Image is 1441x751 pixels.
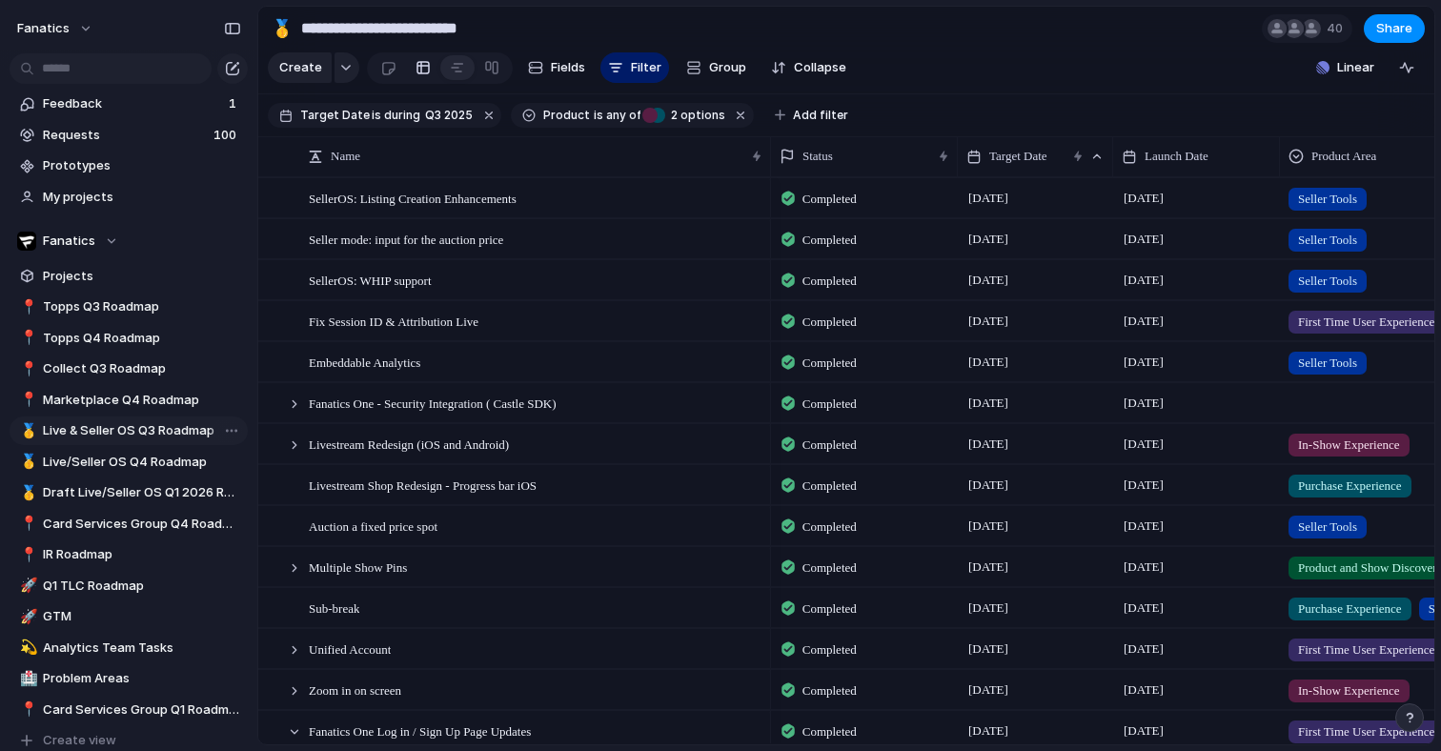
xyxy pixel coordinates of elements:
[964,228,1013,251] span: [DATE]
[802,477,857,496] span: Completed
[10,696,248,724] div: 📍Card Services Group Q1 Roadmap
[268,52,332,83] button: Create
[802,231,857,250] span: Completed
[1298,477,1402,496] span: Purchase Experience
[964,351,1013,374] span: [DATE]
[551,58,585,77] span: Fields
[1119,310,1168,333] span: [DATE]
[10,183,248,212] a: My projects
[309,720,531,741] span: Fanatics One Log in / Sign Up Page Updates
[802,722,857,741] span: Completed
[20,606,33,628] div: 🚀
[989,147,1047,166] span: Target Date
[709,58,746,77] span: Group
[10,602,248,631] a: 🚀GTM
[10,416,248,445] div: 🥇Live & Seller OS Q3 Roadmap
[1376,19,1412,38] span: Share
[20,637,33,659] div: 💫
[631,58,661,77] span: Filter
[20,668,33,690] div: 🏥
[802,558,857,578] span: Completed
[309,556,407,578] span: Multiple Show Pins
[10,540,248,569] a: 📍IR Roadmap
[964,310,1013,333] span: [DATE]
[665,108,680,122] span: 2
[17,359,36,378] button: 📍
[309,474,537,496] span: Livestream Shop Redesign - Progress bar iOS
[331,147,360,166] span: Name
[543,107,590,124] span: Product
[20,358,33,380] div: 📍
[213,126,240,145] span: 100
[1119,638,1168,660] span: [DATE]
[1119,351,1168,374] span: [DATE]
[1145,147,1208,166] span: Launch Date
[17,545,36,564] button: 📍
[43,232,95,251] span: Fanatics
[642,105,729,126] button: 2 options
[309,433,509,455] span: Livestream Redesign (iOS and Android)
[802,272,857,291] span: Completed
[1119,720,1168,742] span: [DATE]
[1298,272,1357,291] span: Seller Tools
[370,105,423,126] button: isduring
[43,188,241,207] span: My projects
[17,700,36,720] button: 📍
[43,329,241,348] span: Topps Q4 Roadmap
[17,607,36,626] button: 🚀
[1119,392,1168,415] span: [DATE]
[309,351,420,373] span: Embeddable Analytics
[10,510,248,538] a: 📍Card Services Group Q4 Roadmap
[10,478,248,507] a: 🥇Draft Live/Seller OS Q1 2026 Roadmap
[17,453,36,472] button: 🥇
[17,639,36,658] button: 💫
[10,664,248,693] a: 🏥Problem Areas
[20,327,33,349] div: 📍
[309,228,503,250] span: Seller mode: input for the auction price
[43,669,241,688] span: Problem Areas
[594,107,603,124] span: is
[1309,53,1382,82] button: Linear
[10,386,248,415] a: 📍Marketplace Q4 Roadmap
[10,293,248,321] a: 📍Topps Q3 Roadmap
[43,545,241,564] span: IR Roadmap
[1311,147,1376,166] span: Product Area
[1119,269,1168,292] span: [DATE]
[1298,231,1357,250] span: Seller Tools
[802,190,857,209] span: Completed
[20,389,33,411] div: 📍
[10,572,248,600] a: 🚀Q1 TLC Roadmap
[43,421,241,440] span: Live & Seller OS Q3 Roadmap
[309,638,391,660] span: Unified Account
[1364,14,1425,43] button: Share
[20,451,33,473] div: 🥇
[10,448,248,477] div: 🥇Live/Seller OS Q4 Roadmap
[964,474,1013,497] span: [DATE]
[43,483,241,502] span: Draft Live/Seller OS Q1 2026 Roadmap
[309,269,432,291] span: SellerOS: WHIP support
[603,107,640,124] span: any of
[10,634,248,662] a: 💫Analytics Team Tasks
[10,324,248,353] a: 📍Topps Q4 Roadmap
[309,597,359,619] span: Sub-break
[309,310,478,332] span: Fix Session ID & Attribution Live
[43,297,241,316] span: Topps Q3 Roadmap
[43,267,241,286] span: Projects
[1119,474,1168,497] span: [DATE]
[1119,228,1168,251] span: [DATE]
[964,433,1013,456] span: [DATE]
[1298,722,1434,741] span: First Time User Experience
[1119,433,1168,456] span: [DATE]
[17,515,36,534] button: 📍
[421,105,477,126] button: Q3 2025
[309,515,437,537] span: Auction a fixed price spot
[802,518,857,537] span: Completed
